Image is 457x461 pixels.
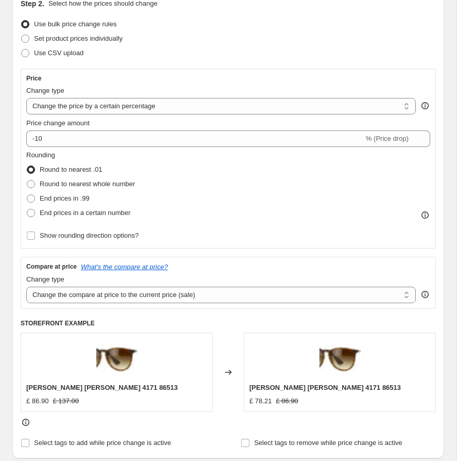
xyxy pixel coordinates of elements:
span: Round to nearest whole number [40,180,135,188]
span: Round to nearest .01 [40,166,102,173]
span: End prices in .99 [40,194,90,202]
span: % (Price drop) [366,135,409,142]
h3: Compare at price [26,262,77,271]
span: Use CSV upload [34,49,83,57]
span: Show rounding direction options? [40,232,139,239]
button: What's the compare at price? [81,263,168,271]
span: £ 86.90 [26,397,48,405]
span: [PERSON_NAME] [PERSON_NAME] 4171 86513 [26,384,178,391]
input: -15 [26,130,364,147]
span: Use bulk price change rules [34,20,116,28]
span: Change type [26,275,64,283]
span: Price change amount [26,119,90,127]
img: ray-ban-erika-4171-86513-hd-1_80x.jpg [96,338,138,380]
div: help [420,101,430,111]
span: [PERSON_NAME] [PERSON_NAME] 4171 86513 [249,384,401,391]
h3: Price [26,74,41,83]
span: £ 78.21 [249,397,272,405]
img: ray-ban-erika-4171-86513-hd-1_80x.jpg [319,338,361,380]
span: £ 86.90 [276,397,298,405]
h6: STOREFRONT EXAMPLE [21,319,436,327]
span: Rounding [26,151,55,159]
span: End prices in a certain number [40,209,130,217]
span: Set product prices individually [34,35,123,42]
span: Select tags to remove while price change is active [254,439,402,447]
span: £ 137.00 [53,397,79,405]
span: Change type [26,87,64,94]
div: help [420,289,430,300]
span: Select tags to add while price change is active [34,439,171,447]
